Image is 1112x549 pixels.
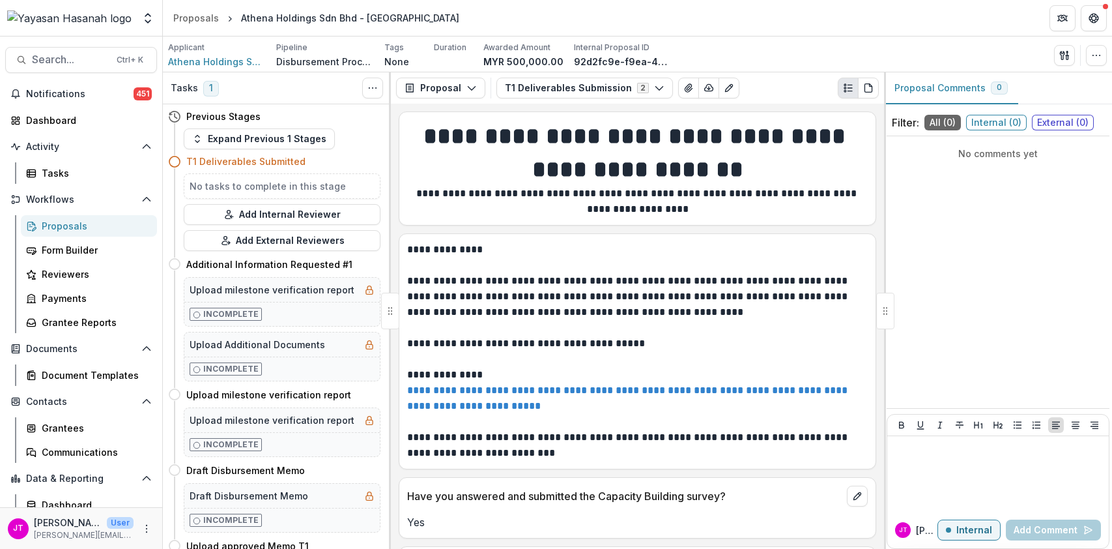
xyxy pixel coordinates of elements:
a: Grantees [21,417,157,439]
button: Open Documents [5,338,157,359]
span: Internal ( 0 ) [966,115,1027,130]
h4: Additional Information Requested #1 [186,258,352,271]
div: Proposals [173,11,219,25]
span: External ( 0 ) [1032,115,1094,130]
div: Athena Holdings Sdn Bhd - [GEOGRAPHIC_DATA] [241,11,459,25]
div: Tasks [42,166,147,180]
button: Proposal Comments [884,72,1018,104]
button: Heading 1 [971,417,986,433]
div: Document Templates [42,368,147,382]
p: Incomplete [203,363,259,375]
h3: Tasks [171,83,198,94]
p: Awarded Amount [483,42,550,53]
a: Proposals [168,8,224,27]
p: Yes [407,514,868,530]
h4: Draft Disbursement Memo [186,464,305,477]
button: Open entity switcher [139,5,157,31]
button: Internal [937,520,1001,541]
button: Edit as form [719,78,739,98]
span: Data & Reporting [26,473,136,484]
span: Contacts [26,396,136,408]
div: Josselyn Tan [899,527,907,533]
p: MYR 500,000.00 [483,55,563,68]
a: Grantee Reports [21,312,157,333]
p: Incomplete [203,514,259,526]
div: Proposals [42,219,147,233]
div: Communications [42,445,147,459]
p: Internal Proposal ID [574,42,649,53]
button: View Attached Files [678,78,699,98]
span: Workflows [26,194,136,205]
a: Payments [21,288,157,309]
button: Proposal [396,78,485,98]
span: Search... [32,53,109,66]
div: Dashboard [42,498,147,512]
h5: Upload Additional Documents [190,338,325,351]
h4: Previous Stages [186,110,261,123]
p: Applicant [168,42,205,53]
p: [PERSON_NAME][EMAIL_ADDRESS][DOMAIN_NAME] [34,529,134,541]
button: Bold [894,417,909,433]
span: 451 [134,87,152,100]
h4: T1 Deliverables Submitted [186,155,306,168]
span: Documents [26,344,136,355]
span: Notifications [26,89,134,100]
div: Payments [42,291,147,305]
button: Open Contacts [5,391,157,412]
p: None [384,55,409,68]
button: Align Left [1048,417,1064,433]
button: Strike [952,417,967,433]
button: Expand Previous 1 Stages [184,128,335,149]
button: Add Comment [1006,520,1101,541]
p: Duration [434,42,466,53]
button: Italicize [932,417,948,433]
span: Activity [26,141,136,153]
button: Heading 2 [990,417,1006,433]
a: Reviewers [21,263,157,285]
p: Have you answered and submitted the Capacity Building survey? [407,488,842,504]
button: Ordered List [1029,417,1044,433]
button: Align Center [1068,417,1083,433]
a: Dashboard [5,110,157,131]
button: Toggle View Cancelled Tasks [362,78,383,98]
button: Add External Reviewers [184,230,380,251]
a: Proposals [21,215,157,237]
p: Internal [956,525,992,536]
h5: Upload milestone verification report [190,283,354,297]
a: Document Templates [21,364,157,386]
button: Add Internal Reviewer [184,204,380,225]
button: edit [847,486,868,507]
p: Disbursement Process [276,55,374,68]
button: Notifications451 [5,83,157,104]
p: Incomplete [203,308,259,320]
img: Yayasan Hasanah logo [7,10,132,26]
button: Get Help [1081,5,1107,31]
h5: Upload milestone verification report [190,413,354,427]
p: User [107,517,134,529]
div: Dashboard [26,113,147,127]
a: Dashboard [21,494,157,516]
button: T1 Deliverables Submission2 [496,78,673,98]
div: Form Builder [42,243,147,257]
div: Ctrl + K [114,53,146,67]
h5: No tasks to complete in this stage [190,179,375,193]
button: Underline [913,417,928,433]
p: Tags [384,42,404,53]
nav: breadcrumb [168,8,464,27]
button: Search... [5,47,157,73]
h5: Draft Disbursement Memo [190,489,308,503]
button: Open Data & Reporting [5,468,157,489]
button: Align Right [1087,417,1102,433]
a: Tasks [21,162,157,184]
button: Bullet List [1010,417,1025,433]
p: [PERSON_NAME] [916,524,937,537]
button: More [139,521,154,537]
div: Josselyn Tan [13,524,23,533]
button: Plaintext view [838,78,859,98]
p: No comments yet [892,147,1104,160]
div: Grantees [42,421,147,435]
p: 92d2fc9e-f9ea-432c-ba08-6f2c66cdc5a0 [574,55,672,68]
a: Form Builder [21,239,157,261]
a: Athena Holdings Sdn Bhd [168,55,266,68]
